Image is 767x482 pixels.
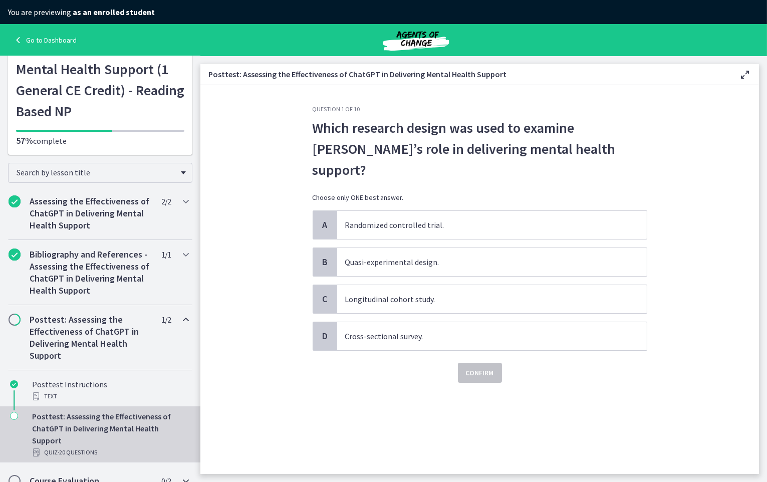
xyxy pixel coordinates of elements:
[337,248,647,276] span: Quasi-experimental design.
[32,378,188,402] div: Posttest Instructions
[458,363,502,383] button: Confirm
[161,314,171,326] span: 1 / 2
[16,135,33,146] span: 57%
[319,330,331,342] span: D
[9,195,21,207] i: Completed
[16,135,184,147] p: complete
[319,293,331,305] span: C
[9,249,21,261] i: Completed
[58,446,97,458] span: · 20 Questions
[73,7,155,17] strong: as an enrolled student
[32,446,188,458] div: Quiz
[161,249,171,261] span: 1 / 1
[337,285,647,313] span: Longitudinal cohort study.
[30,249,152,297] h2: Bibliography and References - Assessing the Effectiveness of ChatGPT in Delivering Mental Health ...
[30,314,152,362] h2: Posttest: Assessing the Effectiveness of ChatGPT in Delivering Mental Health Support
[32,410,188,458] div: Posttest: Assessing the Effectiveness of ChatGPT in Delivering Mental Health Support
[208,68,723,80] h3: Posttest: Assessing the Effectiveness of ChatGPT in Delivering Mental Health Support
[10,380,18,388] i: Completed
[356,28,476,52] img: Agents of Change
[337,322,647,350] span: Cross-sectional survey.
[17,167,176,177] span: Search by lesson title
[319,219,331,231] span: A
[30,195,152,231] h2: Assessing the Effectiveness of ChatGPT in Delivering Mental Health Support
[337,211,647,239] span: Randomized controlled trial.
[16,17,184,122] h1: Assessing the Effectiveness of ChatGPT in Delivering Mental Health Support (1 General CE Credit) ...
[319,256,331,268] span: B
[8,7,155,17] span: You are previewing
[313,117,647,180] span: Which research design was used to examine [PERSON_NAME]’s role in delivering mental health support?
[161,195,171,207] span: 2 / 2
[313,192,647,202] p: Choose only ONE best answer.
[8,163,192,183] div: Search by lesson title
[12,34,77,46] a: Go to Dashboard
[32,390,188,402] div: Text
[466,367,494,379] span: Confirm
[313,105,647,113] h3: Question 1 of 10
